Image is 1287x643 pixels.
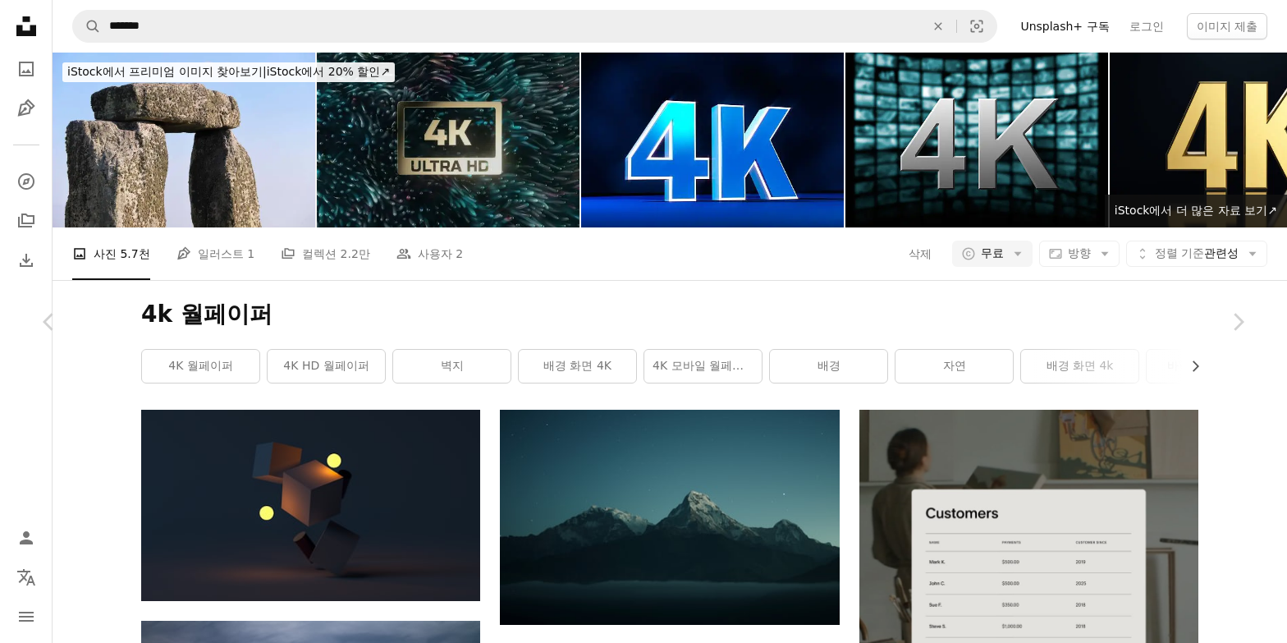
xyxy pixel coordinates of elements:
button: 삭제 [908,241,932,267]
a: 컬렉션 2.2만 [281,227,370,280]
button: 정렬 기준관련성 [1126,241,1267,267]
a: 다음 [1189,243,1287,401]
a: 자연 [895,350,1013,383]
span: iStock에서 더 많은 자료 보기 ↗ [1115,204,1277,217]
a: 사용자 2 [396,227,463,280]
a: 배경 [770,350,887,383]
a: iStock에서 프리미엄 이미지 찾아보기|iStock에서 20% 할인↗ [53,53,405,92]
img: 앤시언트 역사적 [53,53,315,227]
a: 사진 [10,53,43,85]
a: 가까운 시간 사진 촬영 중 산의 실루엣 [500,509,839,524]
a: 배경 화면 4k [1021,350,1138,383]
img: 가까운 시간 사진 촬영 중 산의 실루엣 [500,410,839,624]
a: 일러스트 1 [176,227,254,280]
a: 배경 화면 4K [519,350,636,383]
button: 목록을 오른쪽으로 스크롤 [1180,350,1198,383]
button: 삭제 [920,11,956,42]
img: 추상적인 해초 배경에 황금 로고 4k 울트라 hd를 3d 렌더링 [317,53,579,227]
span: iStock에서 프리미엄 이미지 찾아보기 | [67,65,267,78]
form: 사이트 전체에서 이미지 찾기 [72,10,997,43]
a: 로그인 / 가입 [10,521,43,554]
span: 2.2만 [341,245,370,263]
a: 4K HD 월페이퍼 [268,350,385,383]
span: 무료 [981,246,1004,262]
a: Unsplash+ 구독 [1010,13,1119,39]
a: 4K 월페이퍼 [142,350,259,383]
button: 방향 [1039,241,1120,267]
a: iStock에서 더 많은 자료 보기↗ [1105,195,1287,227]
a: 탐색 [10,165,43,198]
img: 4 k 해상도 전용관 컨셉입니다. [845,53,1108,227]
img: 4 K Ultra HD 해상도 3차원 글로우 텍스트 [581,53,844,227]
span: 정렬 기준 [1155,246,1204,259]
button: 메뉴 [10,600,43,633]
button: 이미지 제출 [1187,13,1267,39]
a: 로그인 [1120,13,1174,39]
a: 벽지 [393,350,511,383]
button: Unsplash 검색 [73,11,101,42]
a: 노란 빛을 가진 갈색 마분지 상자 [141,498,480,512]
span: 관련성 [1155,246,1239,262]
a: 4K 모바일 월페이퍼 [644,350,762,383]
span: iStock에서 20% 할인 ↗ [67,65,390,78]
span: 방향 [1068,246,1091,259]
a: 일러스트 [10,92,43,125]
h1: 4k 월페이퍼 [141,300,1198,329]
a: 바탕 화면 배경 [1147,350,1264,383]
button: 언어 [10,561,43,594]
img: 노란 빛을 가진 갈색 마분지 상자 [141,410,480,600]
a: 컬렉션 [10,204,43,237]
button: 무료 [952,241,1033,267]
button: 시각적 검색 [957,11,996,42]
span: 1 [247,245,254,263]
span: 2 [456,245,463,263]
